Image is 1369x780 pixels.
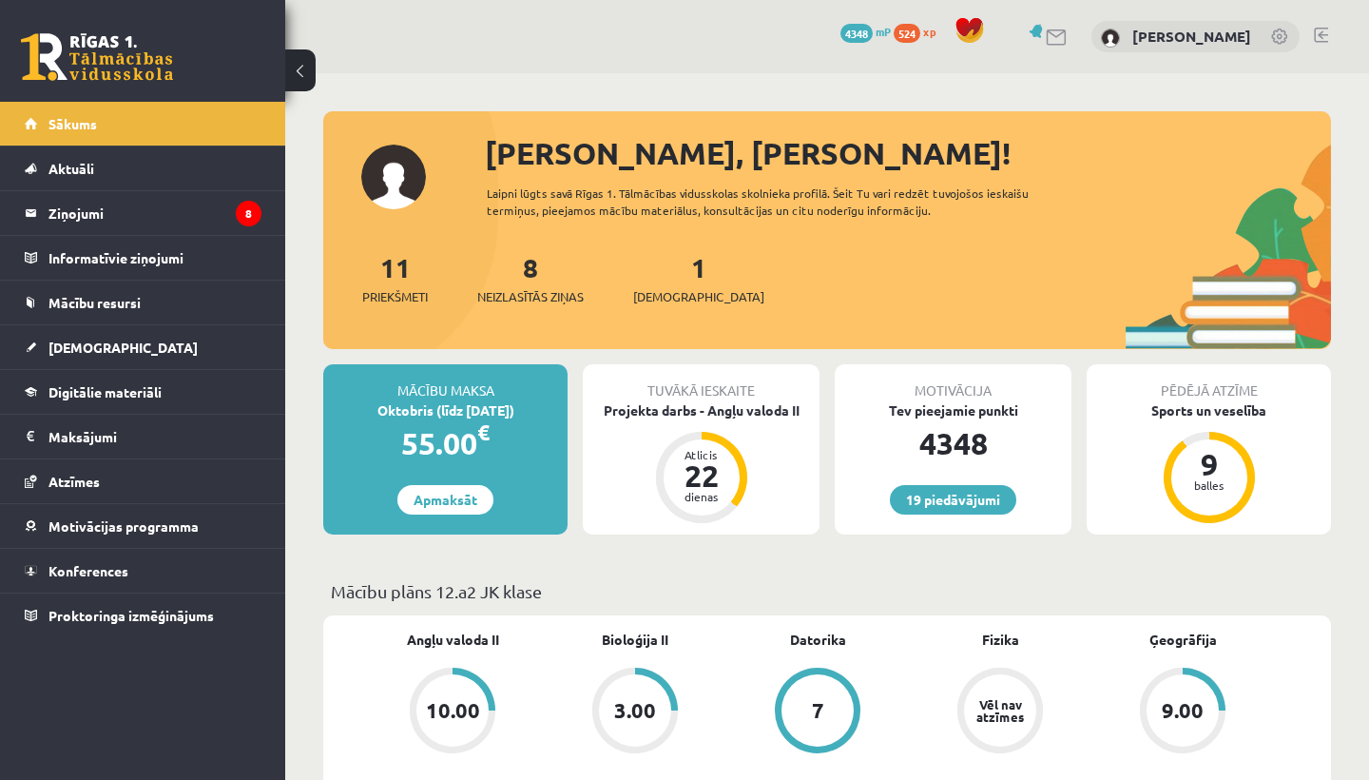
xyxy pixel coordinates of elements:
[48,115,97,132] span: Sākums
[25,325,261,369] a: [DEMOGRAPHIC_DATA]
[397,485,493,515] a: Apmaksāt
[840,24,891,39] a: 4348 mP
[477,419,490,446] span: €
[840,24,873,43] span: 4348
[48,607,214,624] span: Proktoringa izmēģinājums
[477,287,584,306] span: Neizlasītās ziņas
[48,160,94,177] span: Aktuāli
[923,24,935,39] span: xp
[673,460,730,491] div: 22
[48,339,198,356] span: [DEMOGRAPHIC_DATA]
[633,287,764,306] span: [DEMOGRAPHIC_DATA]
[48,236,261,280] legend: Informatīvie ziņojumi
[25,281,261,324] a: Mācību resursi
[21,33,173,81] a: Rīgas 1. Tālmācības vidusskola
[426,700,480,721] div: 10.00
[790,630,846,650] a: Datorika
[1087,400,1331,420] div: Sports un veselība
[614,700,656,721] div: 3.00
[331,578,1323,604] p: Mācību plāns 12.a2 JK klase
[982,630,1019,650] a: Fizika
[812,700,824,721] div: 7
[974,698,1027,723] div: Vēl nav atzīmes
[1181,479,1238,491] div: balles
[1162,700,1204,721] div: 9.00
[909,668,1091,757] a: Vēl nav atzīmes
[487,185,1091,219] div: Laipni lūgts savā Rīgas 1. Tālmācības vidusskolas skolnieka profilā. Šeit Tu vari redzēt tuvojošo...
[583,400,819,420] div: Projekta darbs - Angļu valoda II
[583,400,819,526] a: Projekta darbs - Angļu valoda II Atlicis 22 dienas
[1087,364,1331,400] div: Pēdējā atzīme
[362,250,428,306] a: 11Priekšmeti
[25,415,261,458] a: Maksājumi
[835,364,1071,400] div: Motivācija
[602,630,668,650] a: Bioloģija II
[48,191,261,235] legend: Ziņojumi
[1087,400,1331,526] a: Sports un veselība 9 balles
[583,364,819,400] div: Tuvākā ieskaite
[894,24,920,43] span: 524
[1149,630,1217,650] a: Ģeogrāfija
[25,549,261,593] a: Konferences
[25,594,261,637] a: Proktoringa izmēģinājums
[48,415,261,458] legend: Maksājumi
[876,24,891,39] span: mP
[48,562,128,579] span: Konferences
[48,473,100,490] span: Atzīmes
[835,420,1071,466] div: 4348
[48,294,141,311] span: Mācību resursi
[25,191,261,235] a: Ziņojumi8
[25,102,261,146] a: Sākums
[407,630,499,650] a: Angļu valoda II
[890,485,1016,515] a: 19 piedāvājumi
[673,491,730,502] div: dienas
[323,400,568,420] div: Oktobris (līdz [DATE])
[726,668,909,757] a: 7
[1132,27,1251,46] a: [PERSON_NAME]
[835,400,1071,420] div: Tev pieejamie punkti
[1091,668,1274,757] a: 9.00
[361,668,544,757] a: 10.00
[485,130,1331,176] div: [PERSON_NAME], [PERSON_NAME]!
[544,668,726,757] a: 3.00
[362,287,428,306] span: Priekšmeti
[236,201,261,226] i: 8
[633,250,764,306] a: 1[DEMOGRAPHIC_DATA]
[1181,449,1238,479] div: 9
[25,504,261,548] a: Motivācijas programma
[323,420,568,466] div: 55.00
[1101,29,1120,48] img: Keitija Stalberga
[25,146,261,190] a: Aktuāli
[48,383,162,400] span: Digitālie materiāli
[477,250,584,306] a: 8Neizlasītās ziņas
[673,449,730,460] div: Atlicis
[25,370,261,414] a: Digitālie materiāli
[894,24,945,39] a: 524 xp
[48,517,199,535] span: Motivācijas programma
[25,236,261,280] a: Informatīvie ziņojumi
[25,459,261,503] a: Atzīmes
[323,364,568,400] div: Mācību maksa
